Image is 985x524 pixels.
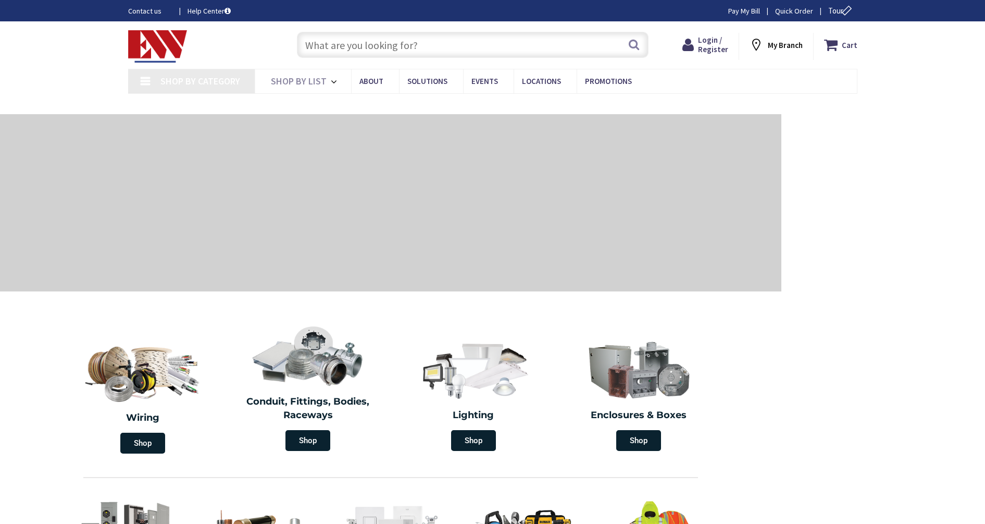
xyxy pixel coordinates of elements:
[128,30,188,63] img: Electrical Wholesalers, Inc.
[768,40,803,50] strong: My Branch
[188,6,231,16] a: Help Center
[398,409,548,422] h2: Lighting
[65,411,220,425] h2: Wiring
[728,6,760,16] a: Pay My Bill
[616,430,661,451] span: Shop
[824,35,857,54] a: Cart
[451,430,496,451] span: Shop
[233,395,383,422] h2: Conduit, Fittings, Bodies, Raceways
[128,6,171,16] a: Contact us
[585,76,632,86] span: Promotions
[749,35,803,54] div: My Branch
[471,76,498,86] span: Events
[407,76,447,86] span: Solutions
[228,320,389,456] a: Conduit, Fittings, Bodies, Raceways Shop
[120,433,165,454] span: Shop
[160,75,240,87] span: Shop By Category
[285,430,330,451] span: Shop
[359,76,383,86] span: About
[698,35,728,54] span: Login / Register
[682,35,728,54] a: Login / Register
[522,76,561,86] span: Locations
[60,334,226,459] a: Wiring Shop
[297,32,649,58] input: What are you looking for?
[393,334,554,456] a: Lighting Shop
[775,6,813,16] a: Quick Order
[559,334,719,456] a: Enclosures & Boxes Shop
[271,75,327,87] span: Shop By List
[842,35,857,54] strong: Cart
[828,6,855,16] span: Tour
[564,409,714,422] h2: Enclosures & Boxes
